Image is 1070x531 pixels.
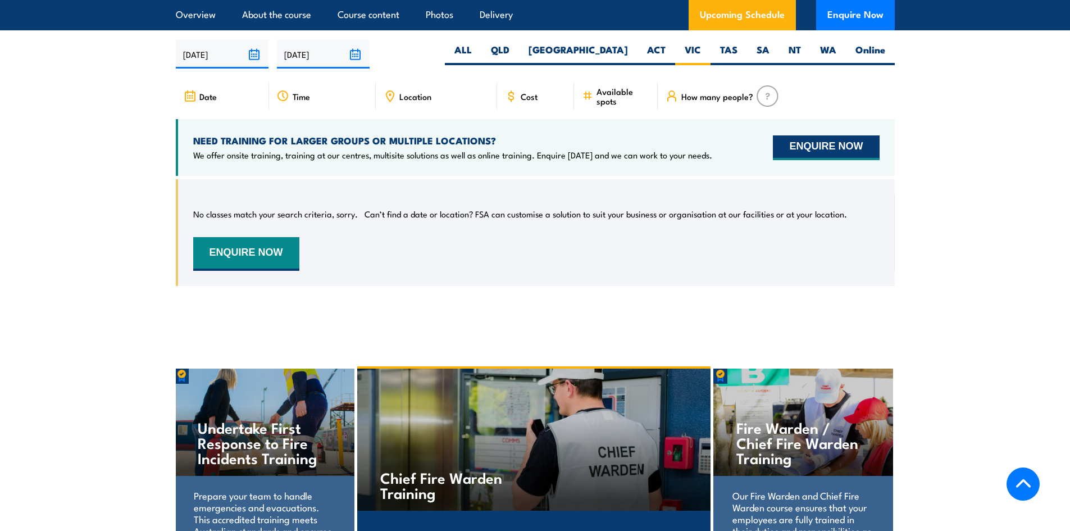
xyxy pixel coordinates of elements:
span: Cost [521,92,538,101]
h4: Fire Warden / Chief Fire Warden Training [736,420,869,465]
label: NT [779,43,811,65]
label: [GEOGRAPHIC_DATA] [519,43,638,65]
h4: NEED TRAINING FOR LARGER GROUPS OR MULTIPLE LOCATIONS? [193,134,712,147]
label: TAS [711,43,747,65]
p: We offer onsite training, training at our centres, multisite solutions as well as online training... [193,149,712,161]
h4: Chief Fire Warden Training [380,470,512,500]
label: QLD [481,43,519,65]
span: Date [199,92,217,101]
input: To date [277,40,370,69]
span: Location [399,92,431,101]
span: How many people? [681,92,753,101]
label: SA [747,43,779,65]
span: Time [293,92,310,101]
label: ACT [638,43,675,65]
label: VIC [675,43,711,65]
span: Available spots [597,87,650,106]
label: ALL [445,43,481,65]
p: Can’t find a date or location? FSA can customise a solution to suit your business or organisation... [365,208,847,220]
label: Online [846,43,895,65]
h4: Undertake First Response to Fire Incidents Training [198,420,331,465]
p: No classes match your search criteria, sorry. [193,208,358,220]
input: From date [176,40,268,69]
label: WA [811,43,846,65]
button: ENQUIRE NOW [193,237,299,271]
button: ENQUIRE NOW [773,135,879,160]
